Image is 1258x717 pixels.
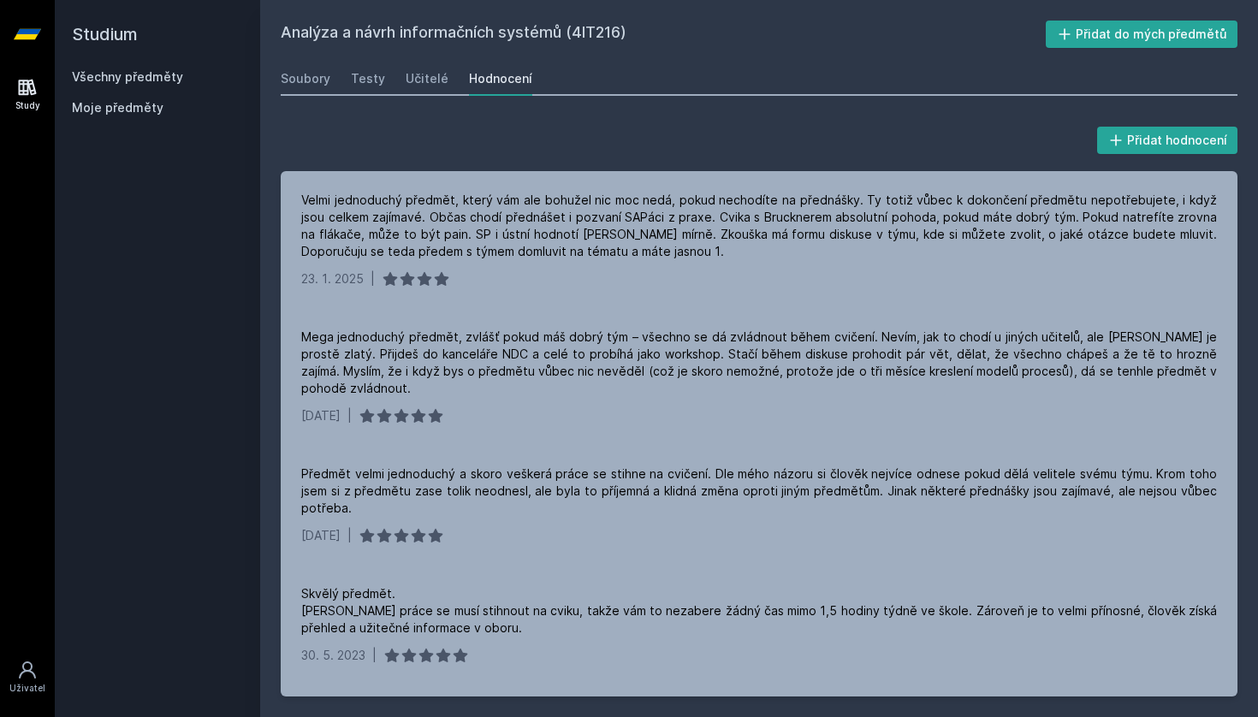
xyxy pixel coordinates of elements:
a: Hodnocení [469,62,532,96]
span: Moje předměty [72,99,163,116]
div: 23. 1. 2025 [301,270,364,287]
div: Study [15,99,40,112]
h2: Analýza a návrh informačních systémů (4IT216) [281,21,1046,48]
div: [DATE] [301,527,341,544]
a: Uživatel [3,651,51,703]
a: Testy [351,62,385,96]
div: Velmi jednoduchý předmět, který vám ale bohužel nic moc nedá, pokud nechodíte na přednášky. Ty to... [301,192,1217,260]
button: Přidat hodnocení [1097,127,1238,154]
a: Všechny předměty [72,69,183,84]
div: 30. 5. 2023 [301,647,365,664]
div: | [371,270,375,287]
div: Mega jednoduchý předmět, zvlášť pokud máš dobrý tým – všechno se dá zvládnout během cvičení. Neví... [301,329,1217,397]
div: | [347,407,352,424]
div: Uživatel [9,682,45,695]
div: [DATE] [301,407,341,424]
div: Soubory [281,70,330,87]
div: Testy [351,70,385,87]
div: | [347,527,352,544]
div: Hodnocení [469,70,532,87]
div: Skvělý předmět. [PERSON_NAME] práce se musí stihnout na cviku, takže vám to nezabere žádný čas mi... [301,585,1217,637]
a: Study [3,68,51,121]
div: Předmět velmi jednoduchý a skoro veškerá práce se stihne na cvičení. Dle mého názoru si člověk ne... [301,465,1217,517]
a: Učitelé [406,62,448,96]
div: Učitelé [406,70,448,87]
div: | [372,647,377,664]
a: Soubory [281,62,330,96]
button: Přidat do mých předmětů [1046,21,1238,48]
